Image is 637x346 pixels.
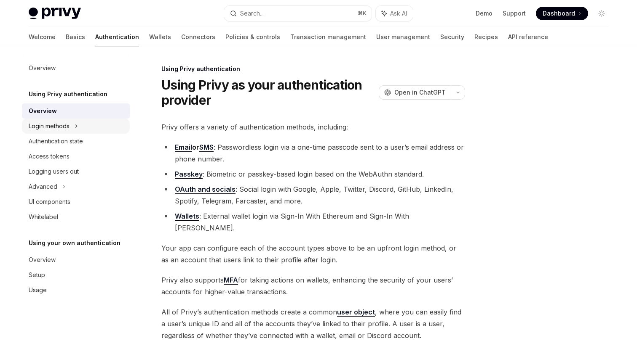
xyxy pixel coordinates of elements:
a: Wallets [149,27,171,47]
button: Open in ChatGPT [379,85,451,100]
span: Dashboard [543,9,575,18]
span: Privy also supports for taking actions on wallets, enhancing the security of your users’ accounts... [161,274,465,298]
a: OAuth and socials [175,185,236,194]
a: Wallets [175,212,199,221]
a: Passkey [175,170,203,179]
a: User management [376,27,430,47]
a: Usage [22,283,130,298]
a: Authentication state [22,134,130,149]
div: Overview [29,255,56,265]
a: Welcome [29,27,56,47]
a: Setup [22,267,130,283]
span: All of Privy’s authentication methods create a common , where you can easily find a user’s unique... [161,306,465,341]
a: SMS [199,143,214,152]
h1: Using Privy as your authentication provider [161,77,375,108]
div: Using Privy authentication [161,65,465,73]
a: Basics [66,27,85,47]
li: : Biometric or passkey-based login based on the WebAuthn standard. [161,168,465,180]
div: Logging users out [29,166,79,177]
div: Usage [29,285,47,295]
div: Access tokens [29,151,70,161]
a: Support [503,9,526,18]
span: Ask AI [390,9,407,18]
a: Overview [22,103,130,119]
strong: or [175,143,214,152]
li: : Passwordless login via a one-time passcode sent to a user’s email address or phone number. [161,141,465,165]
a: Overview [22,252,130,267]
a: API reference [508,27,548,47]
a: Dashboard [536,7,588,20]
div: UI components [29,197,70,207]
button: Ask AI [376,6,413,21]
div: Whitelabel [29,212,58,222]
a: Demo [476,9,492,18]
img: light logo [29,8,81,19]
div: Setup [29,270,45,280]
span: Your app can configure each of the account types above to be an upfront login method, or as an ac... [161,242,465,266]
button: Search...⌘K [224,6,372,21]
a: Whitelabel [22,209,130,225]
a: Authentication [95,27,139,47]
div: Overview [29,63,56,73]
span: ⌘ K [358,10,367,17]
a: Recipes [474,27,498,47]
span: Privy offers a variety of authentication methods, including: [161,121,465,133]
div: Login methods [29,121,70,131]
h5: Using your own authentication [29,238,120,248]
a: Overview [22,61,130,76]
div: Search... [240,8,264,18]
a: Connectors [181,27,215,47]
a: Access tokens [22,149,130,164]
a: Transaction management [290,27,366,47]
li: : External wallet login via Sign-In With Ethereum and Sign-In With [PERSON_NAME]. [161,210,465,234]
h5: Using Privy authentication [29,89,107,99]
button: Toggle dark mode [595,7,608,20]
a: Logging users out [22,164,130,179]
a: user object [337,308,375,317]
a: Policies & controls [225,27,280,47]
div: Overview [29,106,57,116]
span: Open in ChatGPT [394,88,446,97]
a: Security [440,27,464,47]
div: Authentication state [29,136,83,146]
li: : Social login with Google, Apple, Twitter, Discord, GitHub, LinkedIn, Spotify, Telegram, Farcast... [161,183,465,207]
a: MFA [224,276,238,285]
a: UI components [22,194,130,209]
div: Advanced [29,182,57,192]
a: Email [175,143,192,152]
